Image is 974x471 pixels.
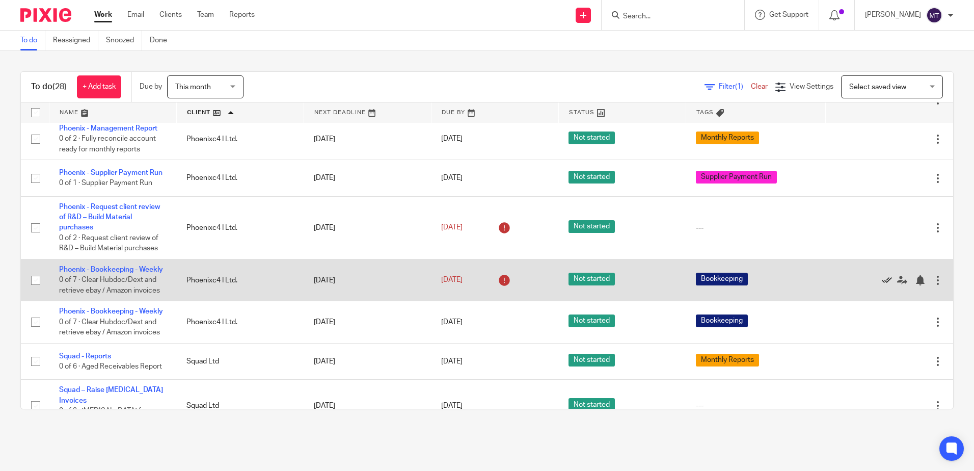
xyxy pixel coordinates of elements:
[769,11,808,18] span: Get Support
[926,7,942,23] img: svg%3E
[441,136,463,143] span: [DATE]
[52,83,67,91] span: (28)
[304,259,431,301] td: [DATE]
[569,398,615,411] span: Not started
[441,319,463,326] span: [DATE]
[159,10,182,20] a: Clients
[197,10,214,20] a: Team
[59,353,111,360] a: Squad - Reports
[59,277,160,295] span: 0 of 7 · Clear Hubdoc/Dext and retrieve ebay / Amazon invoices
[59,386,163,404] a: Squad – Raise [MEDICAL_DATA] Invoices
[175,84,211,91] span: This month
[696,132,759,144] span: Monthly Reports
[106,31,142,50] a: Snoozed
[751,83,768,90] a: Clear
[441,276,463,283] span: [DATE]
[59,266,163,273] a: Phoenix - Bookkeeping - Weekly
[176,380,304,432] td: Squad Ltd
[59,308,163,315] a: Phoenix - Bookkeeping - Weekly
[59,203,160,231] a: Phoenix - Request client review of R&D – Build Material purchases
[569,171,615,184] span: Not started
[304,380,431,432] td: [DATE]
[790,83,833,90] span: View Settings
[735,83,743,90] span: (1)
[865,10,921,20] p: [PERSON_NAME]
[304,301,431,343] td: [DATE]
[176,259,304,301] td: Phoenixc4 I Ltd.
[176,196,304,259] td: Phoenixc4 I Ltd.
[59,125,157,132] a: Phoenix - Management Report
[441,402,463,409] span: [DATE]
[59,319,160,336] span: 0 of 7 · Clear Hubdoc/Dext and retrieve ebay / Amazon invoices
[59,136,156,153] span: 0 of 2 · Fully reconcile account ready for monthly reports
[696,110,714,115] span: Tags
[59,180,152,187] span: 0 of 1 · Supplier Payment Run
[20,31,45,50] a: To do
[569,315,615,327] span: Not started
[882,275,897,285] a: Mark as done
[229,10,255,20] a: Reports
[304,118,431,160] td: [DATE]
[94,10,112,20] a: Work
[77,75,121,98] a: + Add task
[59,169,163,176] a: Phoenix - Supplier Payment Run
[59,363,162,370] span: 0 of 6 · Aged Receivables Report
[176,343,304,379] td: Squad Ltd
[696,354,759,367] span: Monthly Reports
[53,31,98,50] a: Reassigned
[622,12,714,21] input: Search
[127,10,144,20] a: Email
[569,220,615,233] span: Not started
[849,84,906,91] span: Select saved view
[719,83,751,90] span: Filter
[31,82,67,92] h1: To do
[569,132,615,144] span: Not started
[20,8,71,22] img: Pixie
[176,301,304,343] td: Phoenixc4 I Ltd.
[696,315,748,327] span: Bookkeeping
[150,31,175,50] a: Done
[59,234,158,252] span: 0 of 2 · Request client review of R&D – Build Material purchases
[304,160,431,196] td: [DATE]
[696,401,816,411] div: ---
[304,196,431,259] td: [DATE]
[176,160,304,196] td: Phoenixc4 I Ltd.
[441,175,463,182] span: [DATE]
[441,358,463,365] span: [DATE]
[696,223,816,233] div: ---
[176,118,304,160] td: Phoenixc4 I Ltd.
[696,171,777,184] span: Supplier Payment Run
[569,354,615,367] span: Not started
[696,273,748,285] span: Bookkeeping
[140,82,162,92] p: Due by
[441,224,463,231] span: [DATE]
[304,343,431,379] td: [DATE]
[59,407,148,425] span: 0 of 3 · [MEDICAL_DATA] for [PERSON_NAME]
[569,273,615,285] span: Not started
